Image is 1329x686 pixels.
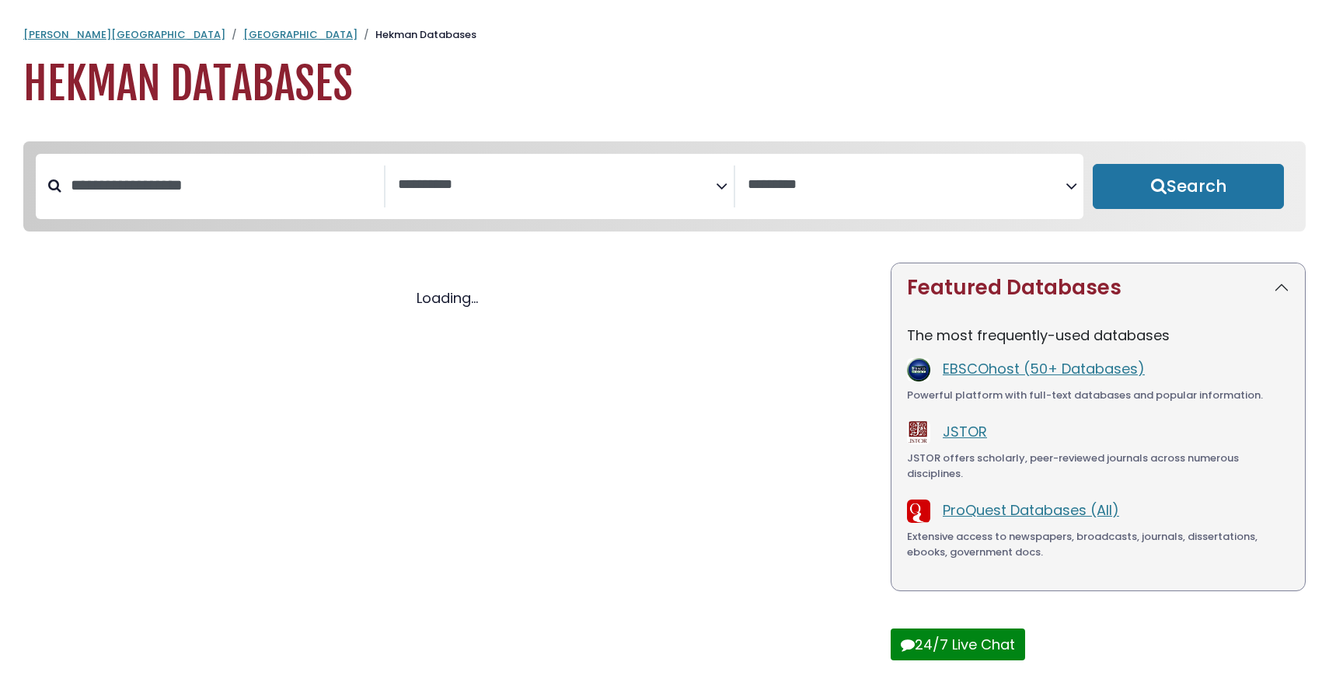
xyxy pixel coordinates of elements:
a: [GEOGRAPHIC_DATA] [243,27,358,42]
nav: breadcrumb [23,27,1306,43]
a: JSTOR [943,422,987,441]
button: 24/7 Live Chat [891,629,1025,660]
nav: Search filters [23,141,1306,232]
li: Hekman Databases [358,27,476,43]
button: Featured Databases [891,263,1305,312]
a: [PERSON_NAME][GEOGRAPHIC_DATA] [23,27,225,42]
div: Loading... [23,287,872,308]
p: The most frequently-used databases [907,325,1289,346]
div: Extensive access to newspapers, broadcasts, journals, dissertations, ebooks, government docs. [907,529,1289,559]
a: EBSCOhost (50+ Databases) [943,359,1145,378]
button: Submit for Search Results [1093,164,1284,209]
h1: Hekman Databases [23,58,1306,110]
input: Search database by title or keyword [61,172,384,198]
div: JSTOR offers scholarly, peer-reviewed journals across numerous disciplines. [907,451,1289,481]
textarea: Search [398,177,716,193]
a: ProQuest Databases (All) [943,500,1119,520]
textarea: Search [748,177,1066,193]
div: Powerful platform with full-text databases and popular information. [907,388,1289,403]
